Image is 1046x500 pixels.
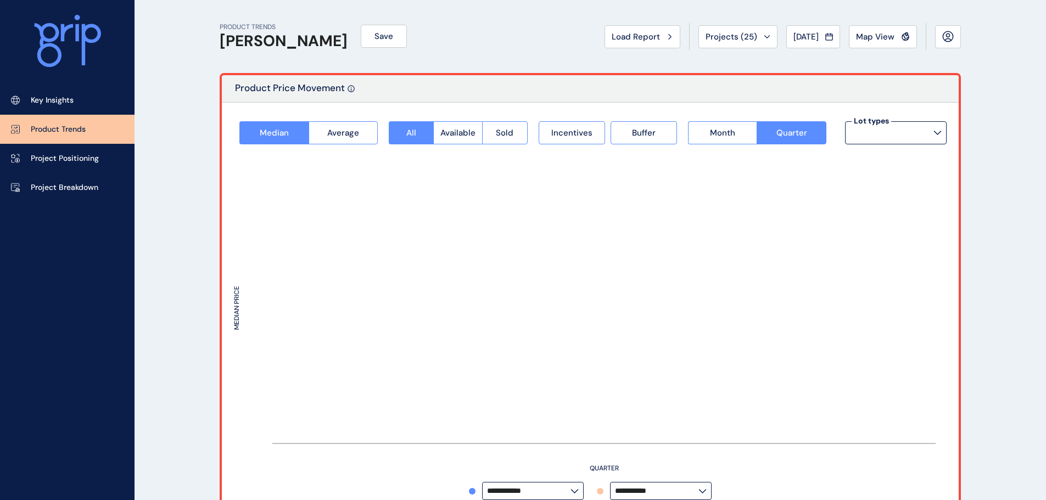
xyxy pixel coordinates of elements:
[849,25,917,48] button: Map View
[496,127,513,138] span: Sold
[31,95,74,106] p: Key Insights
[710,127,735,138] span: Month
[786,25,840,48] button: [DATE]
[551,127,592,138] span: Incentives
[688,121,757,144] button: Month
[31,182,98,193] p: Project Breakdown
[374,31,393,42] span: Save
[793,31,819,42] span: [DATE]
[239,121,309,144] button: Median
[31,124,86,135] p: Product Trends
[632,127,656,138] span: Buffer
[327,127,359,138] span: Average
[309,121,378,144] button: Average
[856,31,894,42] span: Map View
[757,121,826,144] button: Quarter
[440,127,476,138] span: Available
[482,121,527,144] button: Sold
[612,31,660,42] span: Load Report
[605,25,680,48] button: Load Report
[539,121,605,144] button: Incentives
[235,82,345,102] p: Product Price Movement
[361,25,407,48] button: Save
[260,127,289,138] span: Median
[433,121,482,144] button: Available
[698,25,777,48] button: Projects (25)
[220,23,348,32] p: PRODUCT TRENDS
[220,32,348,50] h1: [PERSON_NAME]
[590,464,619,473] text: QUARTER
[611,121,677,144] button: Buffer
[776,127,807,138] span: Quarter
[31,153,99,164] p: Project Positioning
[389,121,433,144] button: All
[852,116,891,127] label: Lot types
[232,286,241,330] text: MEDIAN PRICE
[706,31,757,42] span: Projects ( 25 )
[406,127,416,138] span: All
